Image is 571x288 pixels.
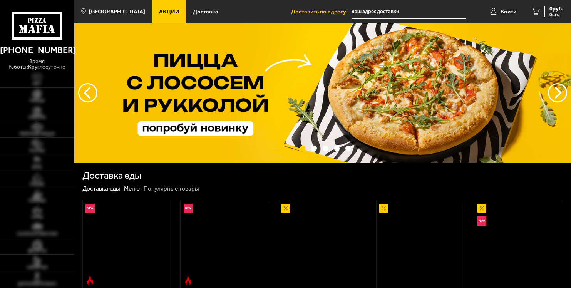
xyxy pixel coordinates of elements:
[300,146,306,151] button: точки переключения
[548,83,567,102] button: предыдущий
[193,9,218,15] span: Доставка
[323,146,328,151] button: точки переключения
[144,185,199,193] div: Популярные товары
[311,146,317,151] button: точки переключения
[549,6,563,12] span: 0 руб.
[477,204,486,213] img: Акционный
[181,201,269,288] a: НовинкаОстрое блюдоРимская с мясным ассорти
[184,204,193,213] img: Новинка
[377,201,465,288] a: АкционныйПепперони 25 см (толстое с сыром)
[379,204,388,213] img: Акционный
[352,5,466,19] input: Ваш адрес доставки
[85,204,94,213] img: Новинка
[501,9,516,15] span: Войти
[549,12,563,17] span: 0 шт.
[477,216,486,225] img: Новинка
[82,185,123,192] a: Доставка еды-
[124,185,142,192] a: Меню-
[278,201,367,288] a: АкционныйАль-Шам 25 см (тонкое тесто)
[184,276,193,285] img: Острое блюдо
[89,9,145,15] span: [GEOGRAPHIC_DATA]
[474,201,563,288] a: АкционныйНовинкаВсё включено
[83,201,171,288] a: НовинкаОстрое блюдоРимская с креветками
[281,204,290,213] img: Акционный
[85,276,94,285] img: Острое блюдо
[345,146,351,151] button: точки переключения
[291,9,352,15] span: Доставить по адресу:
[334,146,340,151] button: точки переключения
[159,9,179,15] span: Акции
[78,83,97,102] button: следующий
[82,171,141,181] h1: Доставка еды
